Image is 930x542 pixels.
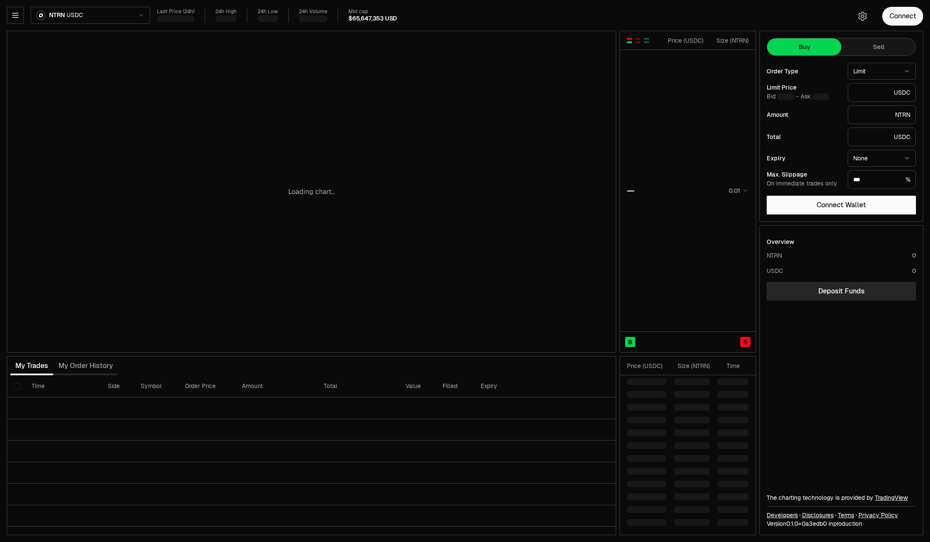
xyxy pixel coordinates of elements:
[767,511,798,519] a: Developers
[767,155,841,161] div: Expiry
[288,187,335,197] p: Loading chart...
[848,83,916,102] div: USDC
[767,180,841,188] div: On immediate trades only
[767,134,841,140] div: Total
[767,171,841,177] div: Max. Slippage
[627,185,634,197] div: —
[474,375,548,397] th: Expiry
[10,357,53,374] button: My Trades
[841,38,916,55] button: Sell
[848,128,916,146] div: USDC
[67,12,83,19] span: USDC
[178,375,235,397] th: Order Price
[235,375,317,397] th: Amount
[767,112,841,118] div: Amount
[767,84,841,90] div: Limit Price
[299,9,327,15] div: 24h Volume
[317,375,399,397] th: Total
[14,383,21,390] button: Select all
[882,7,923,26] button: Connect
[800,93,829,101] span: Ask
[348,15,397,23] div: $65,647,353 USD
[767,251,782,260] div: NTRN
[627,362,666,370] div: Price ( USDC )
[717,362,740,370] div: Time
[743,338,747,346] span: S
[767,238,794,246] div: Overview
[767,68,841,74] div: Order Type
[49,12,65,19] span: NTRN
[53,357,118,374] button: My Order History
[838,511,854,519] a: Terms
[767,267,783,275] div: USDC
[802,520,827,528] span: 0a3edb081814ace78cad5ecc1a2a617a2f261918
[711,36,749,45] div: Size ( NTRN )
[767,493,916,502] div: The charting technology is provided by
[643,37,650,44] button: Show Buy Orders Only
[848,63,916,80] button: Limit
[101,375,134,397] th: Side
[848,150,916,167] button: None
[674,362,710,370] div: Size ( NTRN )
[436,375,474,397] th: Filled
[767,196,916,214] button: Connect Wallet
[848,170,916,189] div: %
[767,38,841,55] button: Buy
[258,9,278,15] div: 24h Low
[875,494,908,501] a: TradingView
[157,9,194,15] div: Last Price (24h)
[767,519,916,528] div: Version 0.1.0 + in production
[802,511,834,519] a: Disclosures
[134,375,178,397] th: Symbol
[215,9,237,15] div: 24h High
[25,375,101,397] th: Time
[628,338,632,346] span: B
[767,93,799,101] span: Bid -
[726,185,749,196] button: 0.01
[912,251,916,260] div: 0
[399,375,436,397] th: Value
[348,9,397,15] div: Mkt cap
[626,37,633,44] button: Show Buy and Sell Orders
[912,267,916,275] div: 0
[36,11,46,20] img: ntrn.png
[634,37,641,44] button: Show Sell Orders Only
[767,282,916,301] a: Deposit Funds
[858,511,898,519] a: Privacy Policy
[848,105,916,124] div: NTRN
[666,36,704,45] div: Price ( USDC )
